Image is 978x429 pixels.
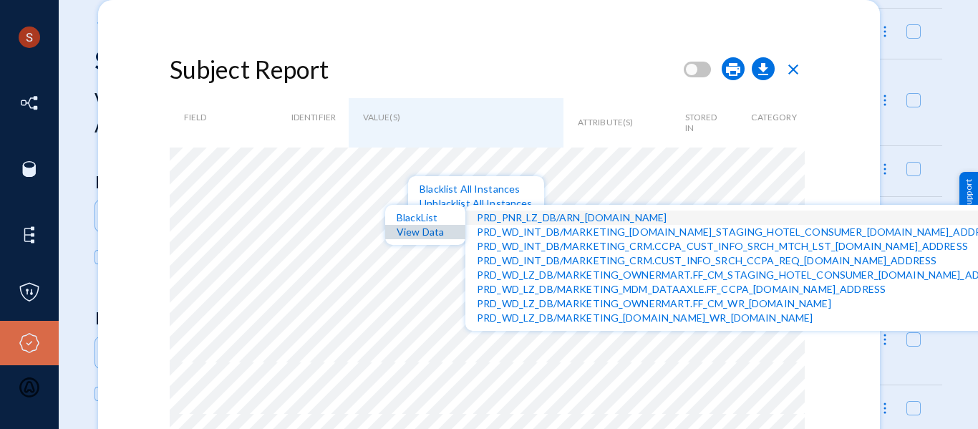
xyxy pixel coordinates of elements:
div: Unblacklist All Instances [408,196,544,211]
div: BlackList [385,211,465,225]
div: View Data [385,225,465,239]
div: Blacklist All Instances [408,182,544,196]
